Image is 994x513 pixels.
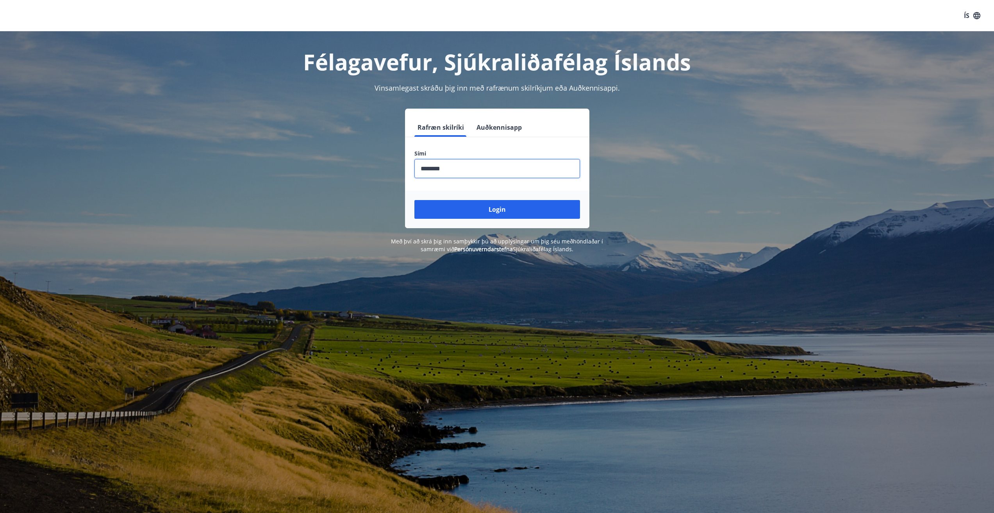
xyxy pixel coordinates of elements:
label: Sími [414,150,580,157]
button: Rafræn skilríki [414,118,467,137]
button: Login [414,200,580,219]
span: Vinsamlegast skráðu þig inn með rafrænum skilríkjum eða Auðkennisappi. [375,83,620,93]
span: Með því að skrá þig inn samþykkir þú að upplýsingar um þig séu meðhöndlaðar í samræmi við Sjúkral... [391,238,603,253]
a: Persónuverndarstefna [454,245,513,253]
h1: Félagavefur, Sjúkraliðafélag Íslands [225,47,769,77]
button: Auðkennisapp [473,118,525,137]
button: ÍS [960,9,985,23]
